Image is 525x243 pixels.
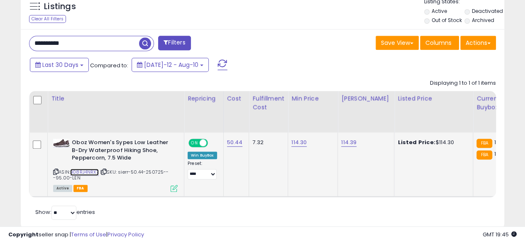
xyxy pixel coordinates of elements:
button: Columns [420,36,459,50]
div: Listed Price [398,94,469,103]
a: 50.44 [227,138,243,147]
div: ASIN: [53,139,178,191]
span: 114.3 [494,138,506,146]
div: seller snap | | [8,231,144,239]
a: B08RJ4NRX7 [70,169,99,176]
button: Save View [376,36,419,50]
div: Current Buybox Price [476,94,519,112]
strong: Copyright [8,231,39,238]
b: Oboz Women's Sypes Low Leather B-Dry Waterproof Hiking Shoe, Peppercorn, 7.5 Wide [72,139,173,164]
small: FBA [476,139,492,148]
button: Actions [460,36,496,50]
label: Active [431,7,447,15]
label: Archived [472,17,494,24]
button: Filters [158,36,190,50]
button: [DATE]-12 - Aug-10 [132,58,209,72]
h5: Listings [44,1,76,12]
b: Listed Price: [398,138,435,146]
div: Title [51,94,181,103]
span: OFF [207,140,220,147]
div: $114.30 [398,139,466,146]
div: Cost [227,94,246,103]
div: Repricing [188,94,220,103]
span: All listings currently available for purchase on Amazon [53,185,72,192]
a: 114.30 [291,138,307,147]
a: Privacy Policy [107,231,144,238]
span: Compared to: [90,61,128,69]
span: Last 30 Days [42,61,78,69]
label: Deactivated [472,7,503,15]
div: [PERSON_NAME] [341,94,391,103]
a: Terms of Use [71,231,106,238]
small: FBA [476,150,492,160]
span: [DATE]-12 - Aug-10 [144,61,198,69]
div: Preset: [188,161,217,179]
span: FBA [73,185,88,192]
span: ON [189,140,200,147]
div: Fulfillment Cost [252,94,284,112]
span: | SKU: sierr-50.44-250725---95.00-LEN [53,169,169,181]
span: Columns [425,39,452,47]
div: Clear All Filters [29,15,66,23]
a: 114.39 [341,138,357,147]
span: 114.44 [494,150,510,158]
button: Last 30 Days [30,58,89,72]
label: Out of Stock [431,17,462,24]
div: Min Price [291,94,334,103]
img: 41xnL85l8EL._SL40_.jpg [53,139,70,147]
div: 7.32 [252,139,281,146]
div: Win BuyBox [188,152,217,159]
div: Displaying 1 to 1 of 1 items [430,79,496,87]
span: 2025-09-10 19:45 GMT [483,231,517,238]
span: Show: entries [35,208,95,216]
